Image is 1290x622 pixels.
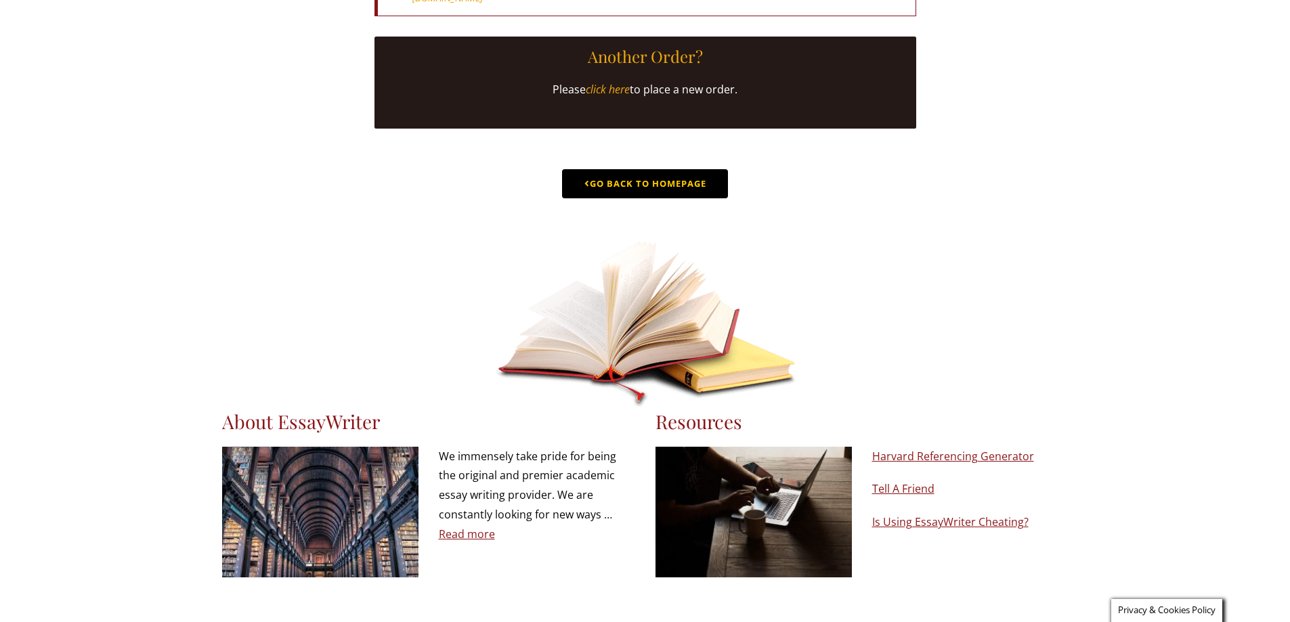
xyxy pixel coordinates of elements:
[494,238,796,410] img: landing-book.png
[872,449,1034,464] a: Harvard Referencing Generator
[222,447,418,577] img: about essaywriter
[1118,604,1216,616] span: Privacy & Cookies Policy
[655,447,852,577] img: resources
[439,527,495,541] a: Read more
[872,514,1029,529] a: Is Using EssayWriter Cheating?
[553,82,737,97] span: Please to place a new order.
[586,82,630,97] a: click here
[655,410,852,433] h3: Resources
[385,47,906,66] h5: Another Order?
[872,481,934,496] a: Tell A Friend
[222,410,418,433] h3: About EssayWriter
[562,169,728,198] a: Go Back to Homepage
[439,447,635,544] p: We immensely take pride for being the original and premier academic essay writing provider. We ar...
